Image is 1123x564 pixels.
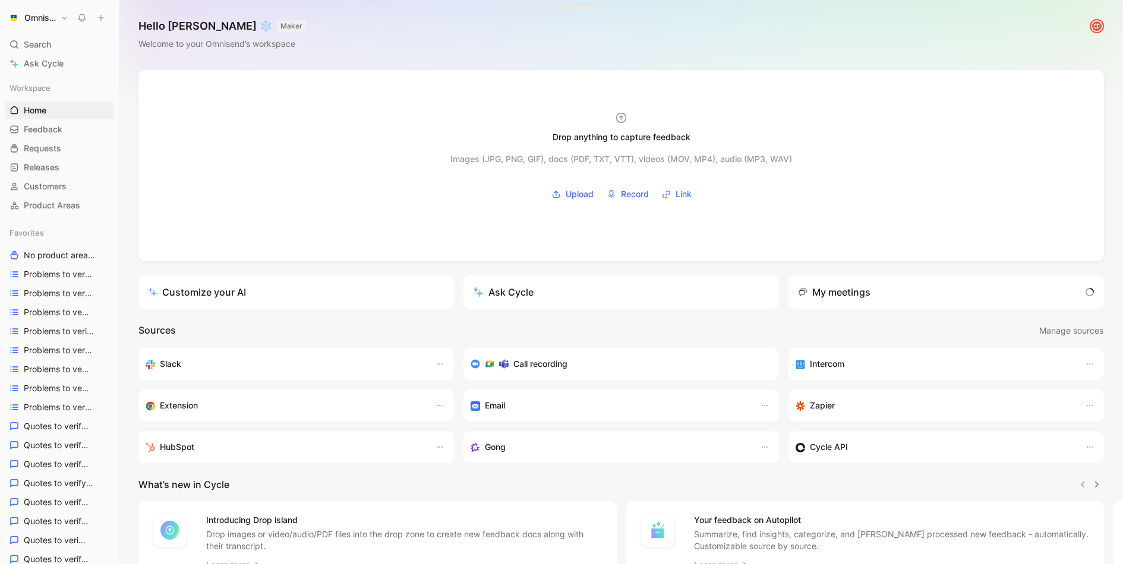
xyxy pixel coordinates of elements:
[553,130,690,144] div: Drop anything to capture feedback
[5,79,114,97] div: Workspace
[471,440,748,454] div: Capture feedback from your incoming calls
[5,360,114,378] a: Problems to verify Forms
[24,161,59,173] span: Releases
[658,185,696,203] button: Link
[24,439,92,451] span: Quotes to verify Audience
[148,285,246,299] div: Customize your AI
[810,440,848,454] h3: Cycle API
[5,417,114,435] a: Quotes to verify Activation
[5,531,114,549] a: Quotes to verify MO
[24,458,89,470] span: Quotes to verify DeCo
[5,224,114,242] div: Favorites
[5,303,114,321] a: Problems to verify DeCo
[8,12,20,24] img: Omnisend
[463,275,779,309] button: Ask Cycle
[566,187,594,201] span: Upload
[24,382,90,394] span: Problems to verify MO
[5,36,114,53] div: Search
[138,323,176,338] h2: Sources
[146,357,423,371] div: Sync your customers, send feedback and get updates in Slack
[10,227,44,239] span: Favorites
[5,512,114,530] a: Quotes to verify Forms
[810,398,835,413] h3: Zapier
[5,398,114,416] a: Problems to verify Reporting
[24,401,93,413] span: Problems to verify Reporting
[5,159,114,176] a: Releases
[206,528,602,552] p: Drop images or video/audio/PDF files into the drop zone to create new feedback docs along with th...
[694,513,1090,527] h4: Your feedback on Autopilot
[24,363,91,375] span: Problems to verify Forms
[160,357,181,371] h3: Slack
[473,285,534,299] div: Ask Cycle
[24,420,92,432] span: Quotes to verify Activation
[138,37,306,51] div: Welcome to your Omnisend’s workspace
[146,398,423,413] div: Capture feedback from anywhere on the web
[24,477,93,489] span: Quotes to verify Email builder
[24,287,93,299] span: Problems to verify Audience
[24,104,46,116] span: Home
[602,185,653,203] button: Record
[24,534,88,546] span: Quotes to verify MO
[5,9,71,26] button: OmnisendOmnisend
[796,398,1073,413] div: Capture feedback from thousands of sources with Zapier (survey results, recordings, sheets, etc).
[5,140,114,157] a: Requests
[24,344,93,356] span: Problems to verify Expansion
[206,513,602,527] h4: Introducing Drop island
[24,123,62,135] span: Feedback
[5,493,114,511] a: Quotes to verify Expansion
[5,474,114,492] a: Quotes to verify Email builder
[24,37,51,52] span: Search
[24,496,92,508] span: Quotes to verify Expansion
[676,187,692,201] span: Link
[471,357,762,371] div: Record & transcribe meetings from Zoom, Meet & Teams.
[5,197,114,214] a: Product Areas
[810,357,844,371] h3: Intercom
[5,265,114,283] a: Problems to verify Activation
[485,440,506,454] h3: Gong
[24,306,91,318] span: Problems to verify DeCo
[485,398,505,413] h3: Email
[796,440,1073,454] div: Sync customers & send feedback from custom sources. Get inspired by our favorite use case
[798,285,870,299] div: My meetings
[5,102,114,119] a: Home
[24,515,90,527] span: Quotes to verify Forms
[5,455,114,473] a: Quotes to verify DeCo
[5,322,114,340] a: Problems to verify Email Builder
[796,357,1073,371] div: Sync your customers, send feedback and get updates in Intercom
[24,180,67,192] span: Customers
[1039,324,1103,338] span: Manage sources
[694,528,1090,552] p: Summarize, find insights, categorize, and [PERSON_NAME] processed new feedback - automatically. C...
[450,152,792,166] div: Images (JPG, PNG, GIF), docs (PDF, TXT, VTT), videos (MOV, MP4), audio (MP3, WAV)
[1091,20,1103,32] img: avatar
[24,199,80,211] span: Product Areas
[621,187,649,201] span: Record
[5,379,114,397] a: Problems to verify MO
[24,268,93,280] span: Problems to verify Activation
[24,56,64,71] span: Ask Cycle
[277,20,306,32] button: MAKER
[138,275,454,309] a: Customize your AI
[5,284,114,302] a: Problems to verify Audience
[513,357,567,371] h3: Call recording
[138,477,229,492] h2: What’s new in Cycle
[5,121,114,138] a: Feedback
[24,142,61,154] span: Requests
[1039,323,1104,338] button: Manage sources
[5,246,114,264] a: No product area (Unknowns)
[160,440,194,454] h3: HubSpot
[138,19,306,33] h1: Hello [PERSON_NAME] ❄️
[471,398,748,413] div: Forward emails to your feedback inbox
[5,178,114,195] a: Customers
[5,436,114,454] a: Quotes to verify Audience
[547,185,598,203] button: Upload
[10,82,51,94] span: Workspace
[5,341,114,359] a: Problems to verify Expansion
[160,398,198,413] h3: Extension
[24,325,94,337] span: Problems to verify Email Builder
[5,55,114,72] a: Ask Cycle
[24,12,56,23] h1: Omnisend
[24,249,96,262] span: No product area (Unknowns)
